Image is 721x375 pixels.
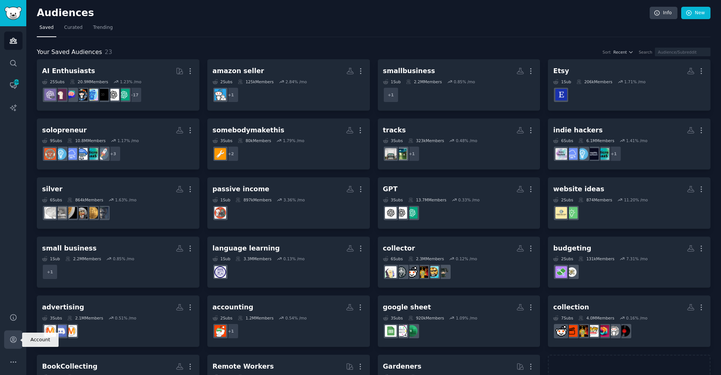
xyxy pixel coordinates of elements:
[566,266,578,278] img: budget
[385,207,397,219] img: GPTStore
[223,323,239,339] div: + 1
[576,79,612,84] div: 206k Members
[93,24,113,31] span: Trending
[235,197,272,202] div: 897k Members
[86,207,98,219] img: Gold
[383,87,399,103] div: + 1
[548,295,710,347] a: collection7Subs4.0MMembers0.16% /mohiphopvinylCd_collectorscollectingfunkopopMangaCollectorsdvdco...
[578,138,614,143] div: 6.1M Members
[65,325,77,337] img: marketing
[555,89,567,100] img: EtsySellers
[555,207,567,219] img: WebsiteIdeaDaily
[681,7,710,19] a: New
[385,148,397,160] img: Truckers
[383,184,398,194] div: GPT
[238,315,273,321] div: 1.2M Members
[383,362,422,371] div: Gardeners
[42,66,95,76] div: AI Enthusiasts
[65,207,77,219] img: Pmsforsale
[378,177,540,229] a: GPT3Subs13.7MMembers0.33% /moChatGPTOpenAIGPTStore
[456,138,477,143] div: 0.48 % /mo
[284,197,305,202] div: 3.36 % /mo
[406,325,418,337] img: excel
[566,148,578,160] img: SaaS
[378,295,540,347] a: google sheet3Subs920kMembers1.09% /moexcelsheetsgooglesheets
[70,79,108,84] div: 20.9M Members
[42,303,84,312] div: advertising
[555,266,567,278] img: budgetingforbeginners
[67,197,103,202] div: 864k Members
[213,66,264,76] div: amazon seller
[207,59,370,111] a: amazon seller2Subs125kMembers2.84% /mo+1AmazonFBA
[578,315,614,321] div: 4.0M Members
[4,76,23,94] a: 204
[37,295,199,347] a: advertising3Subs2.1MMembers0.51% /momarketingDiscordAdvertisingadvertising
[213,362,274,371] div: Remote Workers
[408,138,444,143] div: 323k Members
[213,244,280,253] div: language learning
[44,207,56,219] img: Silverbugs
[626,315,647,321] div: 0.16 % /mo
[395,207,407,219] img: OpenAI
[408,197,446,202] div: 13.7M Members
[618,325,630,337] img: hiphopvinyl
[13,79,20,85] span: 204
[548,237,710,288] a: budgeting2Subs131kMembers7.31% /mobudgetbudgetingforbeginners
[406,207,418,219] img: ChatGPT
[285,79,307,84] div: 2.84 % /mo
[76,148,87,160] img: SaaSSolopreneurs
[555,148,567,160] img: indiehackers
[213,79,232,84] div: 2 Sub s
[213,126,284,135] div: somebodymakethis
[105,146,121,162] div: + 3
[555,325,567,337] img: gamecollecting
[553,197,573,202] div: 2 Sub s
[404,146,420,162] div: + 1
[214,207,226,219] img: passive_income
[408,256,444,261] div: 2.3M Members
[213,256,231,261] div: 1 Sub
[42,362,97,371] div: BookCollecting
[113,256,134,261] div: 0.85 % /mo
[55,325,66,337] img: DiscordAdvertising
[283,138,305,143] div: 1.79 % /mo
[213,197,231,202] div: 1 Sub
[427,266,439,278] img: CookieCollector
[118,89,130,100] img: ChatGPT
[626,138,647,143] div: 1.41 % /mo
[553,315,573,321] div: 7 Sub s
[55,207,66,219] img: Silver
[207,295,370,347] a: accounting2Subs1.2MMembers0.54% /mo+1Accounting
[378,59,540,111] a: smallbusiness1Sub2.2MMembers0.85% /mo+1
[454,79,475,84] div: 0.85 % /mo
[214,89,226,100] img: AmazonFBA
[214,266,226,278] img: languagelearning
[42,184,62,194] div: silver
[67,315,103,321] div: 2.1M Members
[64,24,83,31] span: Curated
[44,89,56,100] img: ChatGPTPro
[383,244,415,253] div: collector
[416,266,428,278] img: MangaCollectors
[37,22,56,37] a: Saved
[214,325,226,337] img: Accounting
[378,237,540,288] a: collector6Subs2.3MMembers0.12% /moCollectorCorpsCookieCollectorMangaCollectorsgamecollectingwatch...
[120,79,141,84] div: 1.23 % /mo
[624,197,648,202] div: 11.20 % /mo
[55,89,66,100] img: LocalLLaMA
[383,138,403,143] div: 3 Sub s
[458,197,480,202] div: 0.33 % /mo
[207,118,370,170] a: somebodymakethis3Subs80kMembers1.79% /mo+2SomebodyMakeThis
[606,146,621,162] div: + 1
[97,207,109,219] img: SilverSurfer
[76,207,87,219] img: Wallstreetsilver
[624,79,646,84] div: 1.71 % /mo
[42,126,87,135] div: solopreneur
[553,256,573,261] div: 2 Sub s
[91,22,115,37] a: Trending
[42,138,62,143] div: 9 Sub s
[223,87,239,103] div: + 1
[42,197,62,202] div: 6 Sub s
[37,237,199,288] a: small business1Sub2.2MMembers0.85% /mo+1
[97,89,109,100] img: ArtificialInteligence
